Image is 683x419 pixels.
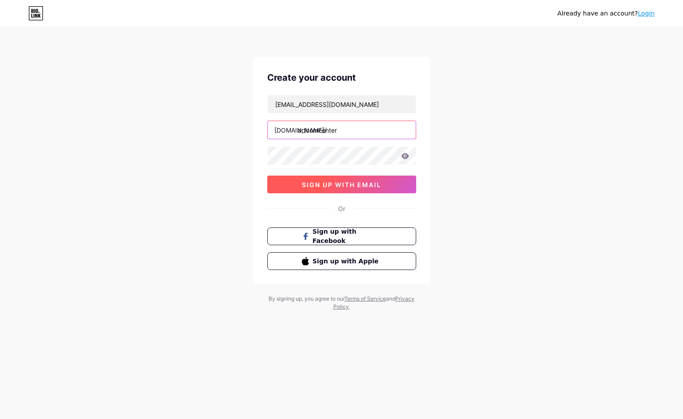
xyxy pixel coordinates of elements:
div: [DOMAIN_NAME]/ [274,125,327,135]
div: Create your account [267,71,416,84]
input: Email [268,95,416,113]
button: Sign up with Facebook [267,227,416,245]
button: sign up with email [267,176,416,193]
span: Sign up with Apple [312,257,381,266]
div: Already have an account? [558,9,655,18]
button: Sign up with Apple [267,252,416,270]
span: sign up with email [302,181,381,188]
a: Terms of Service [344,295,386,302]
span: Sign up with Facebook [312,227,381,246]
div: By signing up, you agree to our and . [266,295,417,311]
div: Or [338,204,345,213]
a: Login [638,10,655,17]
input: username [268,121,416,139]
